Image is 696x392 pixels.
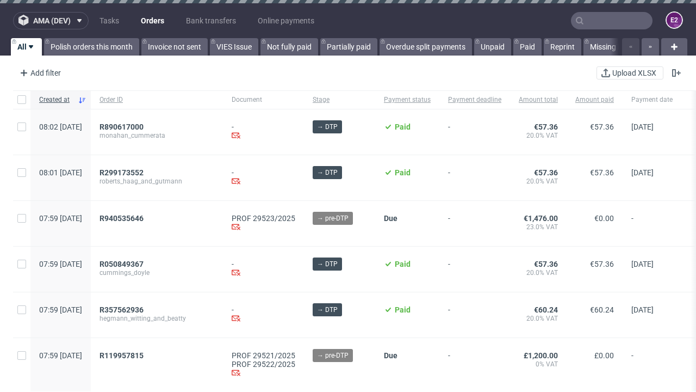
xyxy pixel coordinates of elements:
[134,12,171,29] a: Orders
[448,305,501,324] span: -
[395,122,411,131] span: Paid
[519,268,558,277] span: 20.0% VAT
[179,12,243,29] a: Bank transfers
[534,122,558,131] span: €57.36
[631,305,654,314] span: [DATE]
[232,351,295,360] a: PROF 29521/2025
[100,122,144,131] span: R890617000
[631,351,673,379] span: -
[513,38,542,56] a: Paid
[232,95,295,105] span: Document
[519,95,558,105] span: Amount total
[232,168,295,187] div: -
[596,66,663,79] button: Upload XLSX
[519,223,558,231] span: 23.0% VAT
[448,214,501,233] span: -
[610,69,658,77] span: Upload XLSX
[232,214,295,223] a: PROF 29523/2025
[667,13,682,28] figcaption: e2
[232,260,295,279] div: -
[317,259,338,269] span: → DTP
[11,38,42,56] a: All
[534,260,558,268] span: €57.36
[395,305,411,314] span: Paid
[100,314,214,323] span: hegmann_witting_and_beatty
[519,131,558,140] span: 20.0% VAT
[317,168,338,177] span: → DTP
[313,95,366,105] span: Stage
[100,268,214,277] span: cummings_doyle
[395,260,411,268] span: Paid
[93,12,126,29] a: Tasks
[534,168,558,177] span: €57.36
[317,213,349,223] span: → pre-DTP
[519,314,558,323] span: 20.0% VAT
[534,305,558,314] span: €60.24
[519,360,558,369] span: 0% VAT
[15,64,63,82] div: Add filter
[448,351,501,379] span: -
[631,122,654,131] span: [DATE]
[232,122,295,142] div: -
[39,305,82,314] span: 07:59 [DATE]
[210,38,258,56] a: VIES Issue
[232,305,295,324] div: -
[448,260,501,279] span: -
[39,168,82,177] span: 08:01 [DATE]
[260,38,318,56] a: Not fully paid
[448,95,501,105] span: Payment deadline
[100,122,146,131] a: R890617000
[519,177,558,186] span: 20.0% VAT
[39,351,82,360] span: 07:59 [DATE]
[39,95,73,105] span: Created at
[39,260,82,268] span: 07:59 [DATE]
[100,305,146,314] a: R357562936
[590,122,614,131] span: €57.36
[590,305,614,314] span: €60.24
[100,168,144,177] span: R299173552
[524,214,558,223] span: €1,476.00
[380,38,472,56] a: Overdue split payments
[594,214,614,223] span: €0.00
[590,168,614,177] span: €57.36
[232,360,295,369] a: PROF 29522/2025
[631,168,654,177] span: [DATE]
[631,214,673,233] span: -
[395,168,411,177] span: Paid
[524,351,558,360] span: £1,200.00
[631,260,654,268] span: [DATE]
[44,38,139,56] a: Polish orders this month
[474,38,511,56] a: Unpaid
[544,38,581,56] a: Reprint
[100,351,144,360] span: R119957815
[100,214,146,223] a: R940535646
[251,12,321,29] a: Online payments
[33,17,71,24] span: ama (dev)
[575,95,614,105] span: Amount paid
[100,351,146,360] a: R119957815
[631,95,673,105] span: Payment date
[384,214,397,223] span: Due
[317,351,349,360] span: → pre-DTP
[100,168,146,177] a: R299173552
[317,122,338,132] span: → DTP
[317,305,338,315] span: → DTP
[100,131,214,140] span: monahan_cummerata
[100,260,144,268] span: R050849367
[100,177,214,186] span: roberts_haag_and_gutmann
[39,122,82,131] span: 08:02 [DATE]
[141,38,208,56] a: Invoice not sent
[384,351,397,360] span: Due
[320,38,377,56] a: Partially paid
[13,12,89,29] button: ama (dev)
[100,305,144,314] span: R357562936
[39,214,82,223] span: 07:59 [DATE]
[100,95,214,105] span: Order ID
[384,95,431,105] span: Payment status
[448,122,501,142] span: -
[100,214,144,223] span: R940535646
[583,38,648,56] a: Missing invoice
[594,351,614,360] span: £0.00
[448,168,501,187] span: -
[590,260,614,268] span: €57.36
